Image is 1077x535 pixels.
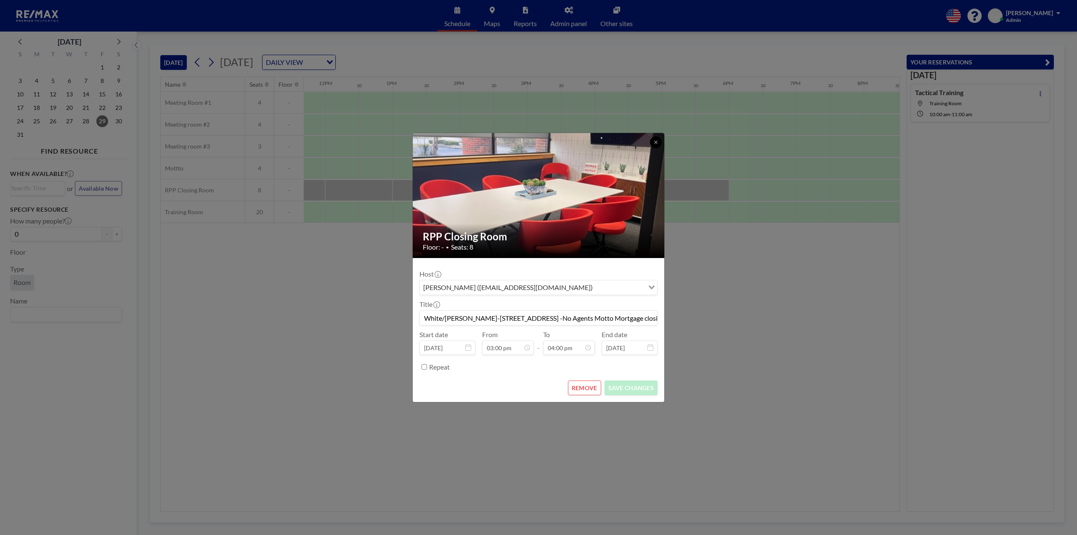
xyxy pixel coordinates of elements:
label: Title [419,300,439,309]
span: Seats: 8 [451,243,473,251]
span: Floor: - [423,243,444,251]
label: Start date [419,330,448,339]
h2: RPP Closing Room [423,230,655,243]
span: - [537,333,540,352]
button: SAVE CHANGES [605,381,658,395]
img: 537.jpg [413,27,665,364]
label: Host [419,270,440,278]
span: [PERSON_NAME] ([EMAIL_ADDRESS][DOMAIN_NAME]) [422,282,594,293]
label: To [543,330,550,339]
label: From [482,330,498,339]
button: REMOVE [568,381,601,395]
label: End date [602,330,627,339]
input: (No title) [420,311,657,325]
input: Search for option [595,282,643,293]
label: Repeat [429,363,450,371]
div: Search for option [420,280,657,295]
span: • [446,244,449,250]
